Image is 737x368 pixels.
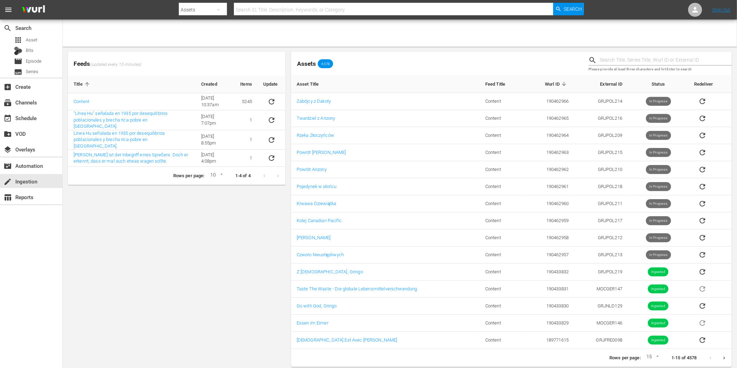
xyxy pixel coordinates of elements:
[3,130,12,138] span: VOD
[17,2,50,18] img: ans4CAIJ8jUAAAAAAAAAAAAAAAAAAAAAAAAgQb4GAAAAAAAAAAAAAAAAAAAAAAAAJMjXAAAAAAAAAAAAAAAAAAAAAAAAgAT5G...
[524,281,574,298] td: 190433831
[480,127,524,144] td: Content
[14,57,22,65] span: Episode
[545,81,569,87] span: Wurl ID
[480,195,524,212] td: Content
[196,110,235,130] td: [DATE] 7:07pm
[480,332,524,349] td: Content
[297,218,342,223] a: Kolej Canadian Pacific
[574,229,628,246] td: GRJPOL212
[689,75,732,93] th: Redeliver
[74,131,165,149] a: Línea Hu señalada en 1935 por desequilibrios poblacionales y brecha rica-pobre en [GEOGRAPHIC_DATA].
[3,193,12,202] span: Reports
[646,99,671,104] span: In Progress
[196,150,235,167] td: [DATE] 4:08pm
[524,127,574,144] td: 190462964
[646,167,671,172] span: In Progress
[235,130,258,150] td: 1
[480,161,524,178] td: Content
[3,178,12,186] span: Ingestion
[588,66,732,72] p: Please provide at least three characters and hit Enter to search
[297,184,336,189] a: Pojedynek w słońcu
[3,83,12,91] span: Create
[14,47,22,55] div: Bits
[297,286,417,291] a: Taste The Waste - Die globale Lebensmittelverschwendung
[297,337,397,343] a: [DEMOGRAPHIC_DATA] Est Avec [PERSON_NAME]
[524,178,574,195] td: 190462961
[297,201,336,206] a: Krwawa Dziewiątka
[26,37,37,44] span: Asset
[68,76,286,167] table: sticky table
[600,55,732,65] input: Search Title, Series Title, Wurl ID or External ID
[648,338,669,343] span: Ingested
[524,264,574,281] td: 190433832
[646,201,671,206] span: In Progress
[14,36,22,44] span: Asset
[480,212,524,229] td: Content
[480,264,524,281] td: Content
[574,127,628,144] td: GRJPOL209
[524,195,574,212] td: 190462960
[74,111,168,129] a: "Línea Hu" señalada en 1935 por desequilibrios poblacionales y brecha rica-pobre en [GEOGRAPHIC_D...
[717,351,731,365] button: Next page
[574,212,628,229] td: GRJPOL217
[14,68,22,76] span: Series
[74,81,92,87] span: Title
[3,162,12,170] span: Automation
[297,150,346,155] a: Powrót [PERSON_NAME]
[524,110,574,127] td: 190462965
[291,75,732,349] table: sticky table
[480,246,524,264] td: Content
[297,60,316,67] span: Assets
[74,152,188,164] a: [PERSON_NAME] ist der Inbegriff eines Spießers. Doch er erkennt, dass er mal auch etwas wagen sol...
[574,298,628,315] td: GRJNLD129
[3,99,12,107] span: Channels
[90,62,141,68] span: (updated every 15 minutes)
[26,68,38,75] span: Series
[574,178,628,195] td: GRJPOL218
[297,133,334,138] a: Rzeka Złoczyńców
[524,161,574,178] td: 190462962
[297,320,328,326] a: Essen im Eimer
[524,315,574,332] td: 190433829
[480,178,524,195] td: Content
[646,235,671,241] span: In Progress
[628,75,689,93] th: Status
[480,110,524,127] td: Content
[524,144,574,161] td: 190462963
[235,110,258,130] td: 1
[574,246,628,264] td: GRJPOL213
[235,150,258,167] td: 1
[524,93,574,110] td: 190462966
[574,315,628,332] td: MOCGER146
[235,76,258,93] th: Items
[318,62,333,66] span: 4,578
[258,76,286,93] th: Update
[297,81,328,87] span: Asset Title
[480,281,524,298] td: Content
[646,116,671,121] span: In Progress
[201,81,226,87] span: Created
[480,298,524,315] td: Content
[524,212,574,229] td: 190462959
[574,332,628,349] td: GRJFRE0098
[609,355,641,361] p: Rows per page:
[671,355,697,361] p: 1-15 of 4578
[297,303,337,308] a: Go with God, Gringo
[480,93,524,110] td: Content
[712,7,730,13] a: Sign Out
[644,353,660,363] div: 15
[646,184,671,189] span: In Progress
[553,3,584,15] button: Search
[574,144,628,161] td: GRJPOL215
[480,75,524,93] th: Feed Title
[297,167,327,172] a: Powrót Arizony
[524,298,574,315] td: 190433830
[297,116,335,121] a: Twardziel z Arizony
[235,173,251,179] p: 1-4 of 4
[574,264,628,281] td: GRJPOL219
[196,93,235,110] td: [DATE] 10:37am
[207,171,224,181] div: 10
[646,150,671,155] span: In Progress
[26,58,41,65] span: Episode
